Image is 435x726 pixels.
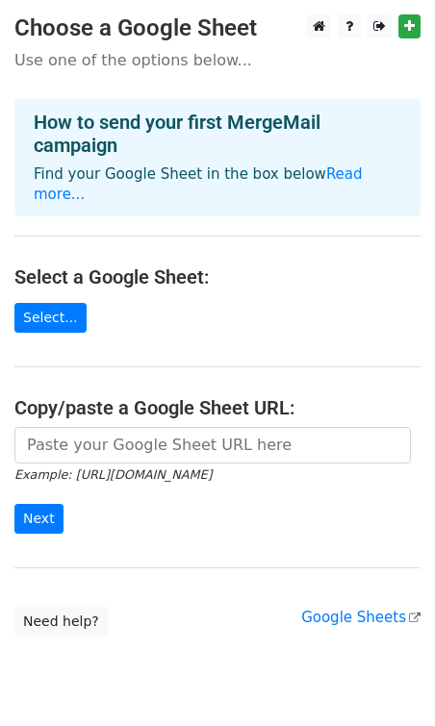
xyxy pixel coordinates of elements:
a: Select... [14,303,87,333]
small: Example: [URL][DOMAIN_NAME] [14,467,212,482]
h4: Copy/paste a Google Sheet URL: [14,396,421,419]
input: Paste your Google Sheet URL here [14,427,411,463]
p: Find your Google Sheet in the box below [34,164,401,205]
a: Google Sheets [301,609,421,626]
a: Need help? [14,607,108,637]
h3: Choose a Google Sheet [14,14,421,42]
input: Next [14,504,64,534]
h4: Select a Google Sheet: [14,265,421,288]
p: Use one of the options below... [14,50,421,70]
h4: How to send your first MergeMail campaign [34,111,401,157]
a: Read more... [34,165,363,203]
